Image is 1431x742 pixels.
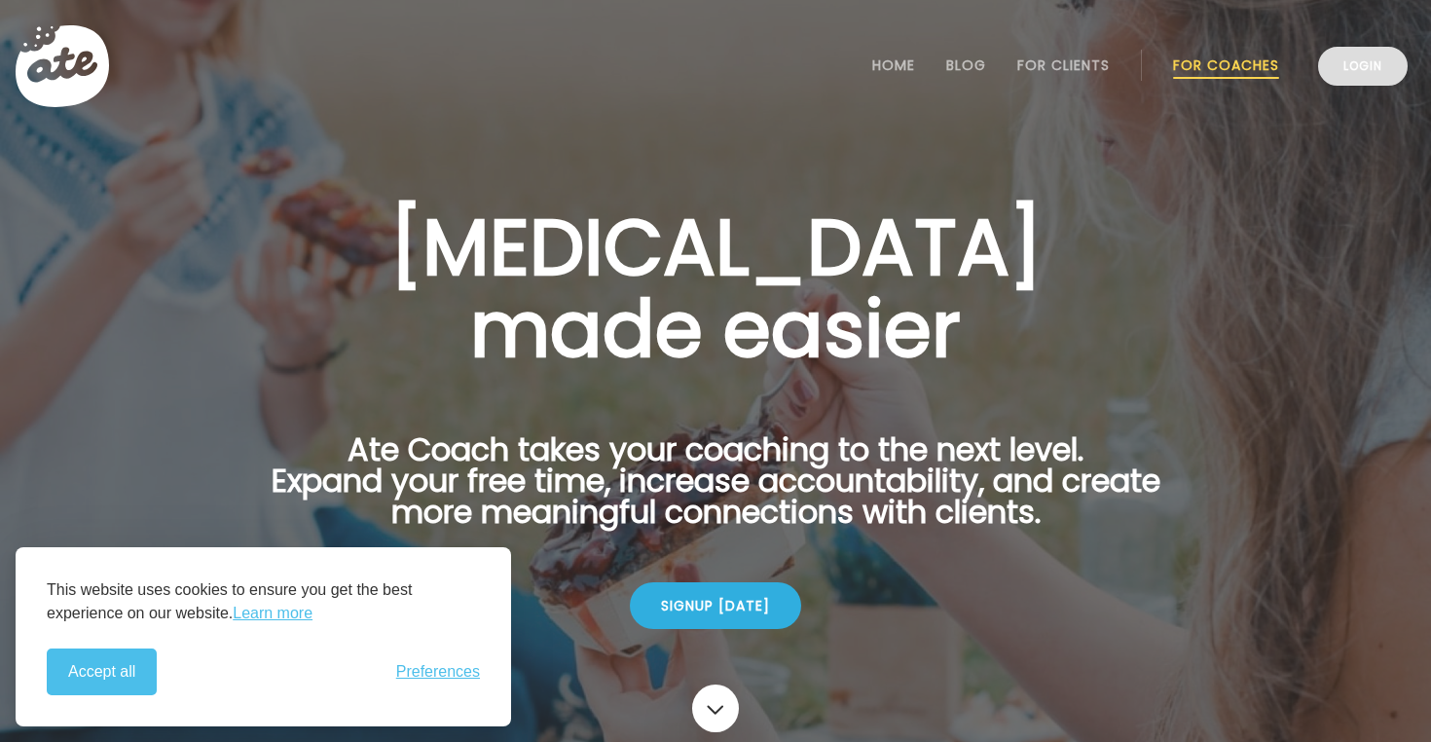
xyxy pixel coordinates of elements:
p: Ate Coach takes your coaching to the next level. Expand your free time, increase accountability, ... [240,434,1191,551]
button: Toggle preferences [396,663,480,681]
a: For Coaches [1173,57,1279,73]
span: Preferences [396,663,480,681]
div: Signup [DATE] [630,582,801,629]
a: Login [1318,47,1408,86]
a: Blog [946,57,986,73]
a: For Clients [1017,57,1110,73]
h1: [MEDICAL_DATA] made easier [240,206,1191,370]
a: Learn more [233,602,312,625]
p: This website uses cookies to ensure you get the best experience on our website. [47,578,480,625]
button: Accept all cookies [47,649,157,695]
a: Home [872,57,915,73]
